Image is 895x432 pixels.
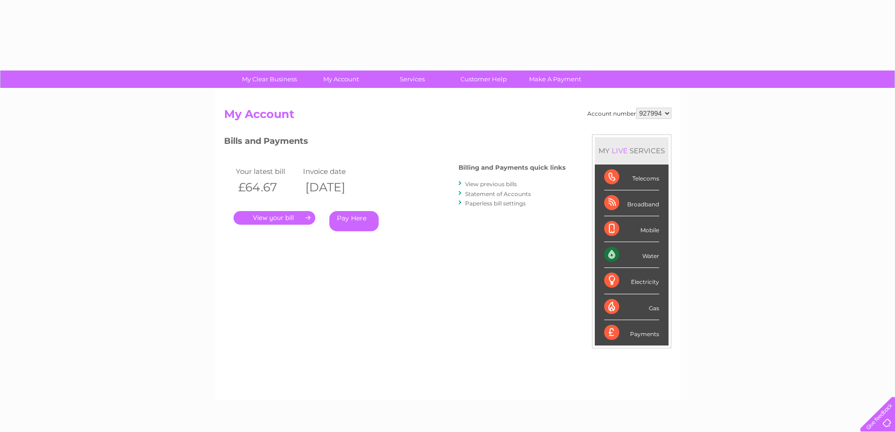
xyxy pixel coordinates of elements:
h4: Billing and Payments quick links [459,164,566,171]
a: Statement of Accounts [465,190,531,197]
div: Telecoms [604,165,659,190]
td: Invoice date [301,165,368,178]
div: Gas [604,294,659,320]
div: Payments [604,320,659,346]
div: Electricity [604,268,659,294]
div: Account number [587,108,671,119]
div: Water [604,242,659,268]
a: My Clear Business [231,71,308,88]
div: LIVE [610,146,630,155]
a: Make A Payment [516,71,594,88]
a: Pay Here [329,211,379,231]
div: Broadband [604,190,659,216]
a: Customer Help [445,71,522,88]
h3: Bills and Payments [224,134,566,151]
th: [DATE] [301,178,368,197]
a: Paperless bill settings [465,200,526,207]
a: Services [374,71,451,88]
h2: My Account [224,108,671,126]
a: . [233,211,315,225]
a: My Account [302,71,380,88]
th: £64.67 [233,178,301,197]
a: View previous bills [465,181,517,188]
div: MY SERVICES [595,137,669,164]
div: Mobile [604,216,659,242]
td: Your latest bill [233,165,301,178]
